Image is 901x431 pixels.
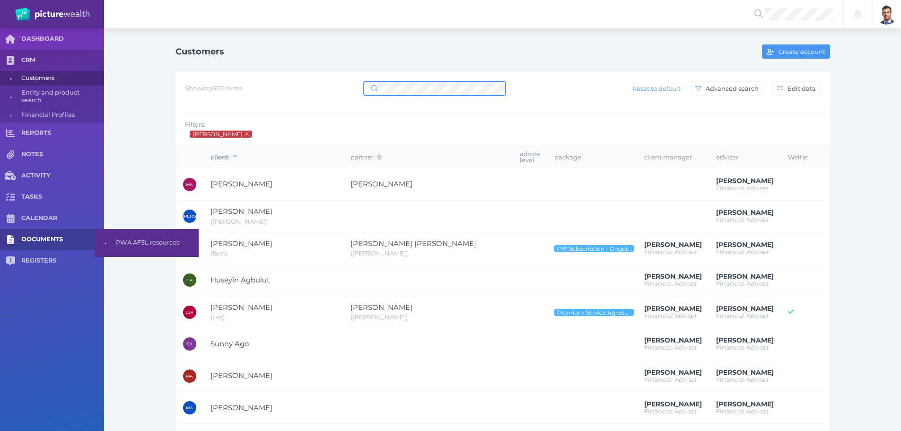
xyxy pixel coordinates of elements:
[716,407,769,415] span: Financial Adviser
[21,129,104,137] span: REPORTS
[95,236,199,250] a: •PWA AFSL resources
[186,374,193,378] span: MA
[716,400,774,408] span: Brad Bond
[183,210,196,223] div: Jennifer Adams
[777,48,830,55] span: Create account
[210,249,227,257] span: Ben
[644,376,697,383] span: Financial Adviser
[716,248,769,255] span: Financial Adviser
[762,44,830,59] button: Create account
[185,84,242,92] span: Showing 607 items
[704,85,763,92] span: Advanced search
[183,178,196,191] div: Mike Abbott
[644,343,697,351] span: Financial Adviser
[21,150,104,158] span: NOTES
[210,313,225,321] span: Les
[210,403,272,412] span: Mohammad Ahmmadzai
[547,146,637,168] th: package
[210,179,272,188] span: Mike Abbott
[183,306,196,319] div: Leslie Joseph Agh
[21,108,101,123] span: Financial Profiles
[716,280,769,287] span: Financial Adviser
[628,81,685,96] button: Reset to default
[350,153,381,161] span: partner
[183,273,196,287] div: Huseyin Agbulut
[192,131,243,138] span: Brad Bond
[876,4,897,25] img: Brad Bond
[210,207,272,216] span: Jennifer Adams
[644,336,702,344] span: Brad Bond
[175,46,224,57] h1: Customers
[788,308,794,316] span: Welfie access active
[644,312,697,319] span: Financial Adviser
[709,146,781,168] th: adviser
[21,172,104,180] span: ACTIVITY
[556,309,632,316] span: Premium Service Agreement - Ongoing
[183,369,196,383] div: Mohammad Ahmadzai
[15,8,89,21] img: PW
[210,239,272,248] span: Ben Addison
[186,278,192,282] span: HA
[644,280,697,287] span: Financial Adviser
[716,304,774,313] span: Brad Bond
[350,179,412,188] span: Jennifer Abbott
[116,236,195,250] span: PWA AFSL resources
[183,401,196,414] div: Mohammad Ahmmadzai
[628,85,684,92] span: Reset to default
[21,214,104,222] span: CALENDAR
[210,275,270,284] span: Huseyin Agbulut
[644,304,702,313] span: Brad Bond
[21,257,104,265] span: REGISTERS
[716,336,774,344] span: Brad Bond
[644,368,702,377] span: Brad Bond
[186,342,192,346] span: SA
[716,184,769,192] span: Financial Adviser
[95,237,116,249] span: •
[186,182,193,187] span: MA
[773,81,821,96] button: Edit data
[210,153,237,161] span: client
[716,376,769,383] span: Financial Adviser
[21,35,104,43] span: DASHBOARD
[716,176,774,185] span: Brad Bond
[716,240,774,249] span: Brad Bond
[350,239,476,248] span: Jillian Rachel Addison
[210,371,272,380] span: Mohammad Ahmadzai
[716,216,769,223] span: Financial Adviser
[185,121,205,128] span: Filters:
[185,310,193,315] span: LJA
[716,208,774,217] span: Brad Bond
[556,245,632,252] span: PW Subscription - Ongoing
[210,339,249,348] span: Sunny Ago
[644,400,702,408] span: Brad Bond
[21,56,104,64] span: CRM
[716,343,769,351] span: Financial Adviser
[210,303,272,312] span: Leslie Joseph Agh
[691,81,763,96] button: Advanced search
[716,312,769,319] span: Financial Adviser
[183,337,196,351] div: Sunny Ago
[644,407,697,415] span: Financial Adviser
[786,85,820,92] span: Edit data
[186,405,193,410] span: MA
[637,146,709,168] th: client manager
[781,146,815,168] th: Welfie
[644,248,697,255] span: Financial Adviser
[350,249,408,257] span: Jill
[716,368,774,377] span: Brad Bond
[21,71,101,86] span: Customers
[21,193,104,201] span: TASKS
[210,218,268,225] span: Jen
[350,303,412,312] span: Suzanne Agh
[644,272,702,281] span: Brad Bond
[21,236,104,244] span: DOCUMENTS
[716,272,774,281] span: Brad Bond
[350,313,408,321] span: Sue
[644,240,702,249] span: Brad Bond
[21,86,101,108] span: Entity and product search
[183,214,219,219] span: [PERSON_NAME]
[513,146,547,168] th: advice level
